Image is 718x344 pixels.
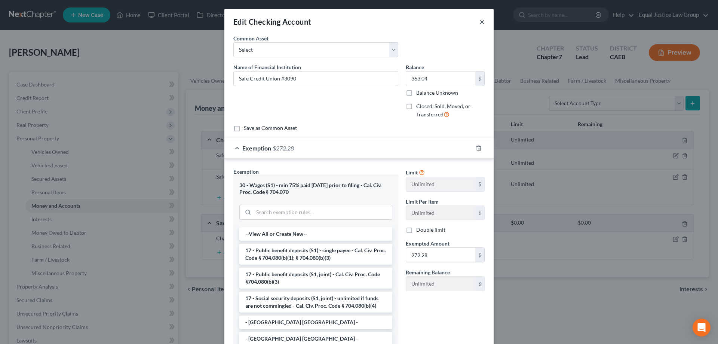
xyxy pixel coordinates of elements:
[233,34,269,42] label: Common Asset
[242,144,271,152] span: Exemption
[406,248,475,262] input: 0.00
[233,16,311,27] div: Edit Checking Account
[406,206,475,220] input: --
[406,63,424,71] label: Balance
[416,89,458,97] label: Balance Unknown
[239,316,392,329] li: - [GEOGRAPHIC_DATA] [GEOGRAPHIC_DATA] -
[416,226,445,234] label: Double limit
[475,71,484,86] div: $
[416,103,470,118] span: Closed, Sold, Moved, or Transferred
[406,268,450,276] label: Remaining Balance
[693,319,711,337] div: Open Intercom Messenger
[475,206,484,220] div: $
[406,240,449,247] span: Exempted Amount
[475,248,484,262] div: $
[254,205,392,219] input: Search exemption rules...
[239,268,392,289] li: 17 - Public benefit deposits (S1, joint) - Cal. Civ. Proc. Code §704.080(b)(3)
[406,169,418,176] span: Limit
[406,277,475,291] input: --
[475,177,484,191] div: $
[239,292,392,313] li: 17 - Social security deposits (S1, joint) - unlimited if funds are not commingled - Cal. Civ. Pro...
[475,277,484,291] div: $
[479,17,485,26] button: ×
[239,227,392,241] li: --View All or Create New--
[233,64,301,70] span: Name of Financial Institution
[273,144,294,152] span: $272.28
[406,71,475,86] input: 0.00
[239,182,392,196] div: 30 - Wages (S1) - min 75% paid [DATE] prior to filing - Cal. Civ. Proc. Code § 704.070
[406,177,475,191] input: --
[234,71,398,86] input: Enter name...
[233,168,259,175] span: Exemption
[239,244,392,265] li: 17 - Public benefit deposits (S1) - single payee - Cal. Civ. Proc. Code § 704.080(b)(1); § 704.08...
[244,124,297,132] label: Save as Common Asset
[406,198,439,206] label: Limit Per Item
